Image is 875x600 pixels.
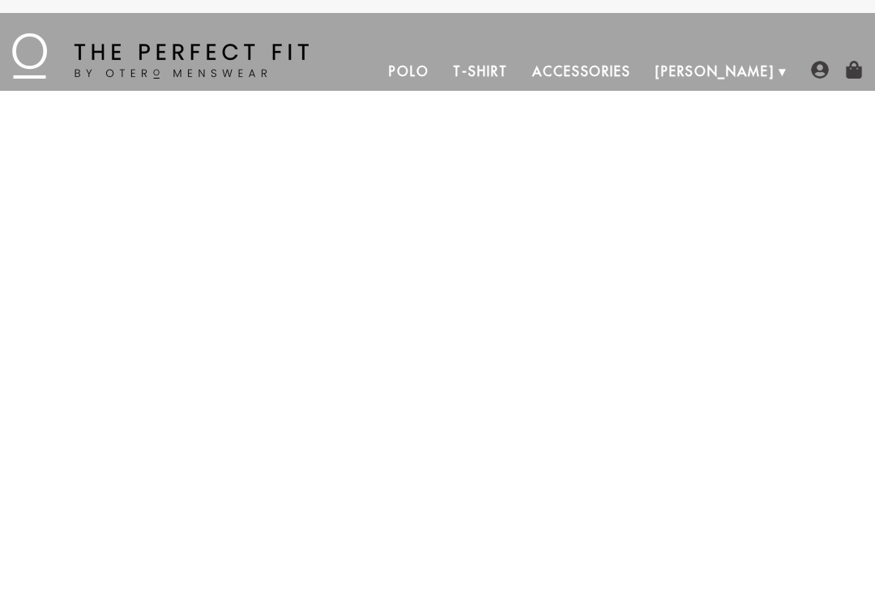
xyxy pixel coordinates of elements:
[520,52,643,91] a: Accessories
[643,52,787,91] a: [PERSON_NAME]
[12,33,309,79] img: The Perfect Fit - by Otero Menswear - Logo
[377,52,442,91] a: Polo
[845,61,863,79] img: shopping-bag-icon.png
[811,61,829,79] img: user-account-icon.png
[441,52,519,91] a: T-Shirt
